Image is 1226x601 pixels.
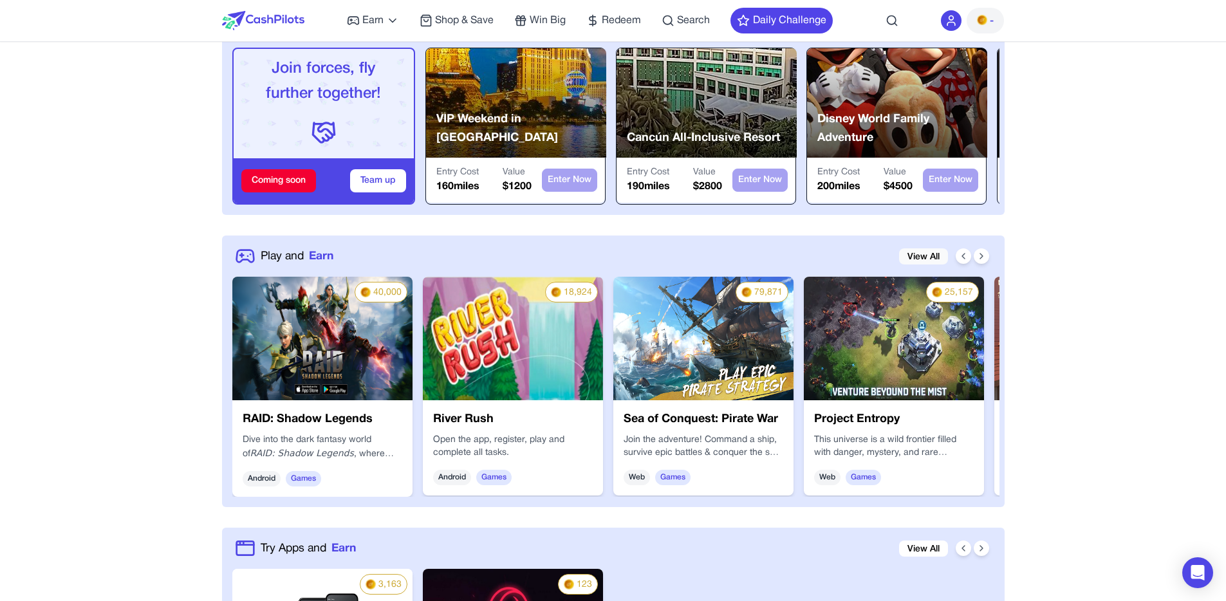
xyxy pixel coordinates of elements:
p: $ 1200 [503,179,532,194]
p: 200 miles [817,179,860,194]
a: Shop & Save [420,13,494,28]
img: PMs [551,287,561,297]
p: Dive into the dark fantasy world of , where every decision shapes your legendary journey. [243,434,402,461]
p: Disney World Family Adventure [817,110,987,148]
img: PMs [977,15,987,25]
span: Web [624,470,650,485]
a: Earn [347,13,399,28]
p: Join the adventure! Command a ship, survive epic battles & conquer the sea in this RPG strategy g... [624,434,783,459]
p: 160 miles [436,179,479,194]
p: Value [503,166,532,179]
span: Play and [261,248,304,264]
span: Earn [309,248,333,264]
p: $ 2800 [693,179,722,194]
span: 18,924 [564,286,592,299]
img: PMs [360,287,371,297]
a: Redeem [586,13,641,28]
p: Entry Cost [436,166,479,179]
img: PMs [932,287,942,297]
img: 46a43527-fab0-49c9-8ed1-17a9e39951a8.jpeg [994,277,1175,400]
span: Games [286,471,321,486]
img: 1e684bf2-8f9d-4108-9317-d9ed0cf0d127.webp [804,277,984,400]
p: Value [693,166,722,179]
span: Android [243,471,281,486]
span: Shop & Save [435,13,494,28]
img: nRLw6yM7nDBu.webp [232,277,413,400]
span: Games [476,470,512,485]
img: 75fe42d1-c1a6-4a8c-8630-7b3dc285bdf3.jpg [613,277,794,400]
span: Search [677,13,710,28]
button: Enter Now [542,169,597,192]
p: 190 miles [627,179,670,194]
button: Daily Challenge [730,8,833,33]
p: Cancún All-Inclusive Resort [627,129,780,147]
div: Open the app, register, play and complete all tasks. [433,434,593,459]
span: Android [433,470,471,485]
p: Entry Cost [817,166,860,179]
p: Entry Cost [627,166,670,179]
span: Games [655,470,691,485]
img: PMs [564,579,574,589]
img: cd3c5e61-d88c-4c75-8e93-19b3db76cddd.webp [423,277,603,400]
span: 3,163 [378,578,402,591]
p: This universe is a wild frontier filled with danger, mystery, and rare resources critical to huma... [814,434,974,459]
span: Redeem [602,13,641,28]
a: View All [899,248,948,264]
a: Search [662,13,710,28]
h3: Sea of Conquest: Pirate War [624,411,783,429]
a: Win Big [514,13,566,28]
p: Value [884,166,913,179]
div: Open Intercom Messenger [1182,557,1213,588]
span: 40,000 [373,286,402,299]
p: $ 4500 [884,179,913,194]
button: Team up [350,169,406,192]
img: PMs [741,287,752,297]
a: Try Apps andEarn [261,540,356,557]
span: 79,871 [754,286,783,299]
span: 123 [577,578,592,591]
span: Games [846,470,881,485]
span: 25,157 [945,286,973,299]
a: View All [899,541,948,557]
img: PMs [366,579,376,589]
span: - [990,14,994,29]
em: RAID: Shadow Legends [250,448,354,458]
img: CashPilots Logo [222,11,304,30]
a: Play andEarn [261,248,333,264]
h3: RAID: Shadow Legends [243,411,402,429]
button: PMs- [967,8,1004,33]
span: Earn [362,13,384,28]
h3: Project Entropy [814,411,974,429]
p: Join forces, fly further together! [244,57,404,107]
button: Enter Now [923,169,978,192]
span: Try Apps and [261,540,326,557]
div: Coming soon [241,169,316,192]
h3: River Rush [433,411,593,429]
span: Web [814,470,841,485]
span: Win Big [530,13,566,28]
p: VIP Weekend in [GEOGRAPHIC_DATA] [436,110,606,148]
span: Earn [331,540,356,557]
button: Enter Now [732,169,788,192]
